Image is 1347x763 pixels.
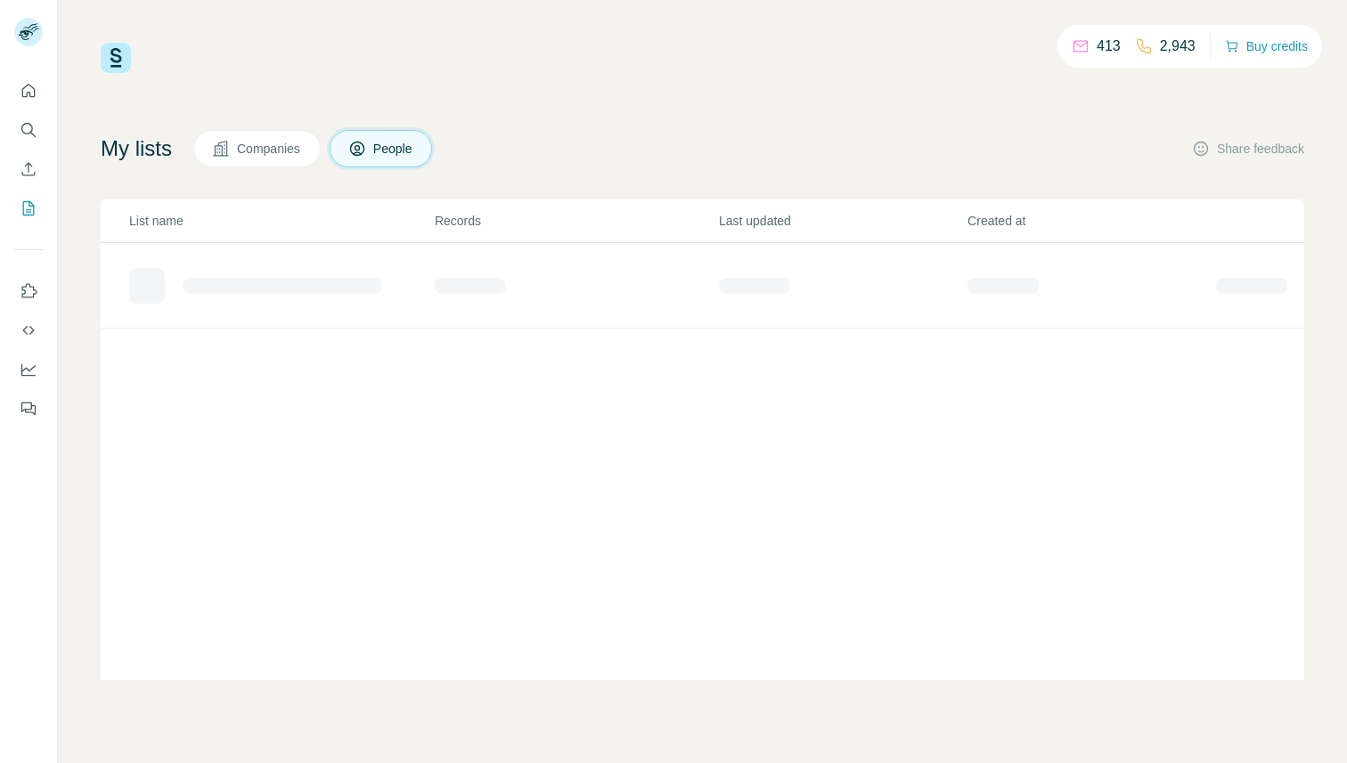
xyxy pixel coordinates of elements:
[14,192,43,224] button: My lists
[101,43,131,73] img: Surfe Logo
[1225,34,1308,59] button: Buy credits
[14,353,43,386] button: Dashboard
[373,140,414,158] span: People
[1160,36,1196,57] p: 2,943
[719,212,966,230] p: Last updated
[14,114,43,146] button: Search
[1192,140,1304,158] button: Share feedback
[101,134,172,163] h4: My lists
[1097,36,1121,57] p: 413
[435,212,717,230] p: Records
[14,275,43,307] button: Use Surfe on LinkedIn
[14,153,43,185] button: Enrich CSV
[129,212,433,230] p: List name
[14,393,43,425] button: Feedback
[14,314,43,346] button: Use Surfe API
[967,212,1214,230] p: Created at
[14,75,43,107] button: Quick start
[237,140,302,158] span: Companies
